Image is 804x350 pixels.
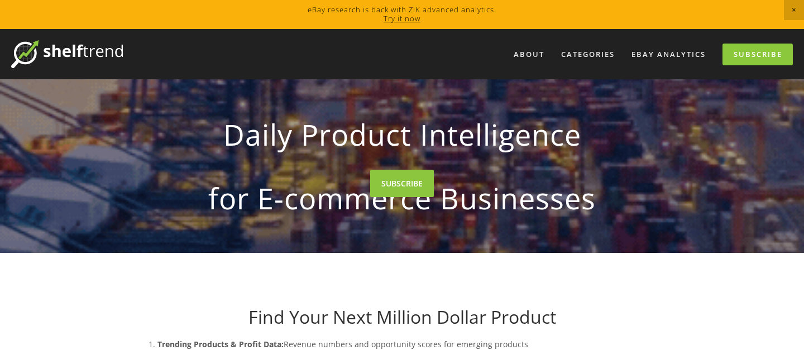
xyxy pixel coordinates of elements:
[722,44,793,65] a: Subscribe
[157,339,284,349] strong: Trending Products & Profit Data:
[11,40,123,68] img: ShelfTrend
[624,45,713,64] a: eBay Analytics
[384,13,420,23] a: Try it now
[153,172,651,224] strong: for E-commerce Businesses
[153,108,651,161] strong: Daily Product Intelligence
[554,45,622,64] div: Categories
[370,170,434,197] a: SUBSCRIBE
[135,306,669,328] h1: Find Your Next Million Dollar Product
[506,45,552,64] a: About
